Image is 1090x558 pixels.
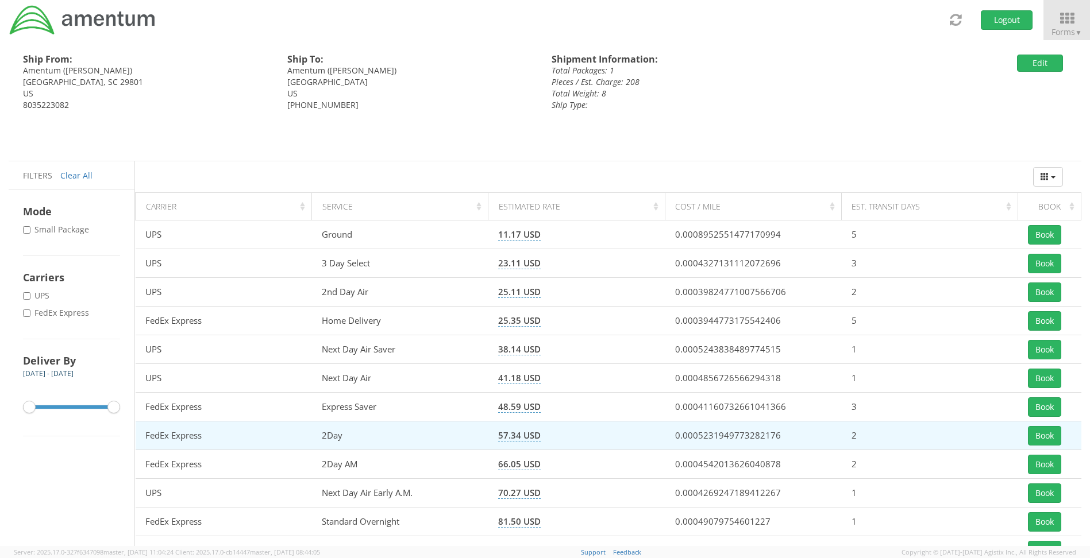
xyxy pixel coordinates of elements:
[665,220,841,249] td: 0.0008952551477170994
[287,65,534,76] div: Amentum ([PERSON_NAME])
[146,201,309,212] div: Carrier
[665,450,841,479] td: 0.0004542013626040878
[841,249,1018,278] td: 3
[136,450,312,479] td: FedEx Express
[23,369,74,378] span: [DATE] - [DATE]
[498,516,541,528] span: 81.50 USD
[287,55,534,65] h4: Ship To:
[498,228,541,241] span: 11.17 USD
[552,65,887,76] div: Total Packages: 1
[841,507,1018,536] td: 1
[498,544,541,556] span: 88.64 USD
[175,548,320,556] span: Client: 2025.17.0-cb14447
[136,307,312,335] td: FedEx Express
[498,315,541,327] span: 25.35 USD
[1028,369,1061,388] button: Book
[1028,311,1061,331] button: Book
[498,372,541,384] span: 41.18 USD
[841,220,1018,249] td: 5
[665,364,841,393] td: 0.0004856726566294318
[498,286,541,298] span: 25.11 USD
[60,170,93,181] a: Clear All
[841,364,1018,393] td: 1
[841,335,1018,364] td: 1
[23,309,30,317] input: FedEx Express
[136,421,312,450] td: FedEx Express
[103,548,174,556] span: master, [DATE] 11:04:24
[841,421,1018,450] td: 2
[1029,201,1078,212] div: Book
[1028,426,1061,445] button: Book
[23,307,91,319] label: FedEx Express
[841,278,1018,307] td: 2
[322,201,485,212] div: Service
[312,220,488,249] td: Ground
[312,421,488,450] td: 2Day
[23,204,120,218] h4: Mode
[665,421,841,450] td: 0.0005231949773282176
[312,393,488,421] td: Express Saver
[675,201,838,212] div: Cost / Mile
[23,76,270,88] div: [GEOGRAPHIC_DATA], SC 29801
[312,364,488,393] td: Next Day Air
[665,307,841,335] td: 0.0003944773175542406
[1028,340,1061,359] button: Book
[498,429,541,441] span: 57.34 USD
[312,307,488,335] td: Home Delivery
[498,343,541,355] span: 38.14 USD
[312,507,488,536] td: Standard Overnight
[841,479,1018,507] td: 1
[136,393,312,421] td: FedEx Express
[312,335,488,364] td: Next Day Air Saver
[552,99,887,111] div: Ship Type:
[23,224,91,235] label: Small Package
[23,99,270,111] div: 8035223082
[287,76,534,88] div: [GEOGRAPHIC_DATA]
[136,479,312,507] td: UPS
[552,76,887,88] div: Pieces / Est. Charge: 208
[312,450,488,479] td: 2Day AM
[23,55,270,65] h4: Ship From:
[23,354,120,367] h4: Deliver By
[136,364,312,393] td: UPS
[1033,167,1063,187] button: Columns
[499,201,661,212] div: Estimated Rate
[841,393,1018,421] td: 3
[498,257,541,269] span: 23.11 USD
[1028,512,1061,532] button: Book
[136,335,312,364] td: UPS
[23,226,30,234] input: Small Package
[136,220,312,249] td: UPS
[23,290,52,301] label: UPS
[1017,55,1063,72] button: Edit
[665,507,841,536] td: 0.00049079754601227
[841,307,1018,335] td: 5
[665,393,841,421] td: 0.00041160732661041366
[552,55,887,65] h4: Shipment Information:
[665,278,841,307] td: 0.00039824771007566706
[665,479,841,507] td: 0.0004269247189412267
[1028,397,1061,417] button: Book
[23,170,52,181] span: Filters
[1052,26,1082,37] span: Forms
[287,88,534,99] div: US
[498,401,541,413] span: 48.59 USD
[613,548,641,556] a: Feedback
[581,548,606,556] a: Support
[498,487,541,499] span: 70.27 USD
[1028,254,1061,273] button: Book
[552,88,887,99] div: Total Weight: 8
[1075,28,1082,37] span: ▼
[23,88,270,99] div: US
[852,201,1014,212] div: Est. Transit Days
[1028,483,1061,503] button: Book
[312,278,488,307] td: 2nd Day Air
[136,507,312,536] td: FedEx Express
[9,4,157,36] img: dyn-intl-logo-049831509241104b2a82.png
[136,249,312,278] td: UPS
[981,10,1033,30] button: Logout
[312,479,488,507] td: Next Day Air Early A.M.
[1028,455,1061,474] button: Book
[23,65,270,76] div: Amentum ([PERSON_NAME])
